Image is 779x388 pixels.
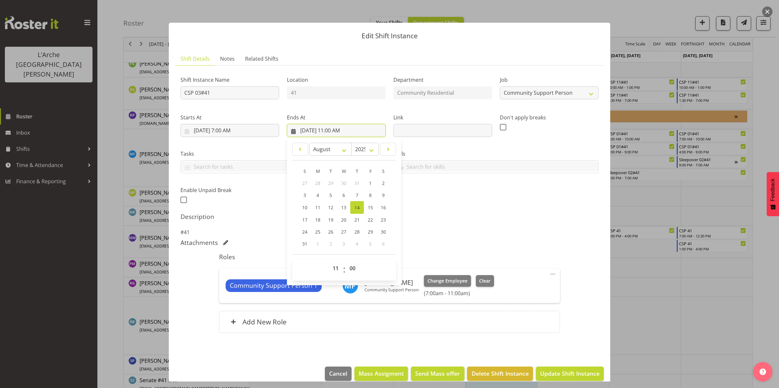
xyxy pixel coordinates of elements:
[354,229,360,235] span: 28
[328,204,333,211] span: 12
[341,229,346,235] span: 27
[325,367,352,381] button: Cancel
[298,201,311,214] a: 10
[540,369,600,378] span: Update Shift Instance
[393,114,492,121] label: Link
[180,55,210,63] span: Shift Details
[377,177,390,189] a: 2
[368,217,373,223] span: 22
[328,180,333,186] span: 29
[180,186,279,194] label: Enable Unpaid Break
[770,178,776,201] span: Feedback
[424,275,471,287] button: Change Employee
[382,168,385,174] span: S
[311,189,324,201] a: 4
[315,204,320,211] span: 11
[298,238,311,250] a: 31
[393,76,492,84] label: Department
[316,168,320,174] span: M
[245,55,278,63] span: Related Shifts
[382,192,385,198] span: 9
[368,204,373,211] span: 15
[324,214,337,226] a: 19
[220,55,235,63] span: Notes
[356,192,358,198] span: 7
[342,168,346,174] span: W
[350,226,364,238] a: 28
[316,192,319,198] span: 4
[230,281,317,290] span: Community Support Person 1
[311,226,324,238] a: 25
[411,367,464,381] button: Send Mass offer
[329,369,347,378] span: Cancel
[175,32,604,39] p: Edit Shift Instance
[394,162,598,172] input: Search for skills
[382,180,385,186] span: 2
[536,367,604,381] button: Update Shift Instance
[368,229,373,235] span: 29
[337,201,350,214] a: 13
[311,201,324,214] a: 11
[316,241,319,247] span: 1
[382,241,385,247] span: 6
[242,318,287,326] h6: Add New Role
[180,213,599,221] h5: Description
[350,214,364,226] a: 21
[427,277,467,285] span: Change Employee
[364,214,377,226] a: 22
[350,189,364,201] a: 7
[479,277,490,285] span: Clear
[329,192,332,198] span: 5
[337,189,350,201] a: 6
[298,214,311,226] a: 17
[315,229,320,235] span: 25
[180,228,599,236] p: #41
[767,172,779,216] button: Feedback - Show survey
[377,189,390,201] a: 9
[393,150,599,158] label: Skills
[180,86,279,99] input: Shift Instance Name
[354,180,360,186] span: 31
[500,76,599,84] label: Job
[311,214,324,226] a: 18
[303,192,306,198] span: 3
[341,180,346,186] span: 30
[328,217,333,223] span: 19
[337,226,350,238] a: 27
[415,369,460,378] span: Send Mass offer
[354,217,360,223] span: 21
[342,241,345,247] span: 3
[303,168,306,174] span: S
[364,189,377,201] a: 8
[369,180,372,186] span: 1
[324,189,337,201] a: 5
[377,214,390,226] a: 23
[364,226,377,238] a: 29
[760,369,766,375] img: help-xxl-2.png
[342,192,345,198] span: 6
[302,180,307,186] span: 27
[381,217,386,223] span: 23
[343,262,345,278] span: :
[341,217,346,223] span: 20
[324,201,337,214] a: 12
[180,76,279,84] label: Shift Instance Name
[328,229,333,235] span: 26
[302,217,307,223] span: 17
[341,204,346,211] span: 13
[287,124,386,137] input: Click to select...
[315,217,320,223] span: 18
[356,168,358,174] span: T
[302,229,307,235] span: 24
[329,168,332,174] span: T
[356,241,358,247] span: 4
[354,367,408,381] button: Mass Assigment
[219,253,560,261] h5: Roles
[369,168,372,174] span: F
[302,204,307,211] span: 10
[369,192,372,198] span: 8
[315,180,320,186] span: 28
[377,201,390,214] a: 16
[180,114,279,121] label: Starts At
[467,367,533,381] button: Delete Shift Instance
